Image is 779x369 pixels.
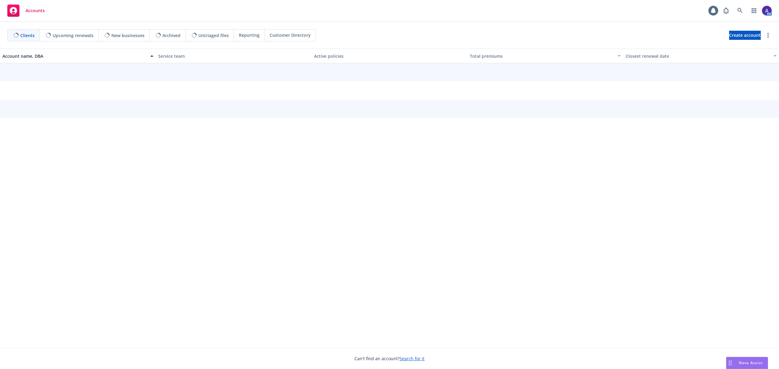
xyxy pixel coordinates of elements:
button: Service team [156,49,312,63]
span: Can't find an account? [355,355,424,362]
span: Untriaged files [198,32,229,39]
span: Customer Directory [270,32,311,38]
a: more [764,32,772,39]
span: Upcoming renewals [53,32,93,39]
button: Total premiums [467,49,623,63]
div: Drag to move [726,357,734,369]
span: Reporting [239,32,260,38]
span: Create account [729,29,761,41]
a: Create account [729,31,761,40]
span: Nova Assist [739,360,763,365]
span: Clients [20,32,35,39]
a: Report a Bug [720,5,732,17]
a: Search for it [400,356,424,361]
button: Active policies [312,49,467,63]
div: Active policies [314,53,465,59]
div: Account name, DBA [2,53,147,59]
a: Switch app [748,5,760,17]
span: Accounts [26,8,45,13]
button: Nova Assist [726,357,768,369]
div: Closest renewal date [626,53,770,59]
a: Accounts [5,2,47,19]
a: Search [734,5,746,17]
button: Closest renewal date [623,49,779,63]
img: photo [762,6,772,16]
span: New businesses [111,32,145,39]
div: Service team [158,53,309,59]
div: Total premiums [470,53,614,59]
span: Archived [162,32,180,39]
